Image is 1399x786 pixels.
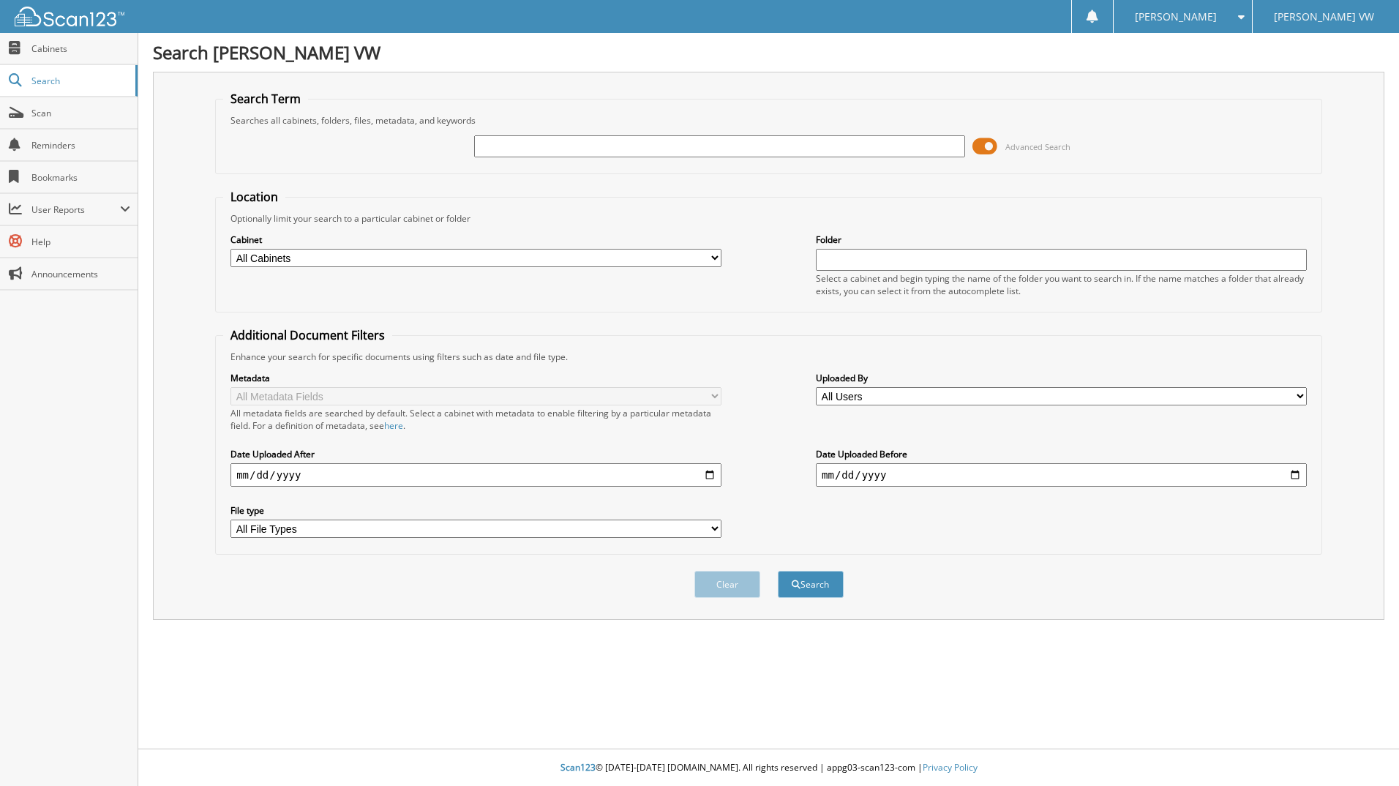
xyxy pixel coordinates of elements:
[694,571,760,598] button: Clear
[223,189,285,205] legend: Location
[230,504,721,517] label: File type
[230,407,721,432] div: All metadata fields are searched by default. Select a cabinet with metadata to enable filtering b...
[31,171,130,184] span: Bookmarks
[816,463,1307,487] input: end
[230,448,721,460] label: Date Uploaded After
[230,372,721,384] label: Metadata
[31,203,120,216] span: User Reports
[560,761,596,774] span: Scan123
[1005,141,1070,152] span: Advanced Search
[15,7,124,26] img: scan123-logo-white.svg
[31,139,130,151] span: Reminders
[31,268,130,280] span: Announcements
[138,750,1399,786] div: © [DATE]-[DATE] [DOMAIN_NAME]. All rights reserved | appg03-scan123-com |
[1135,12,1217,21] span: [PERSON_NAME]
[816,233,1307,246] label: Folder
[223,327,392,343] legend: Additional Document Filters
[31,42,130,55] span: Cabinets
[31,75,128,87] span: Search
[1326,716,1399,786] iframe: Chat Widget
[223,91,308,107] legend: Search Term
[223,114,1314,127] div: Searches all cabinets, folders, files, metadata, and keywords
[230,233,721,246] label: Cabinet
[778,571,844,598] button: Search
[923,761,978,774] a: Privacy Policy
[223,351,1314,363] div: Enhance your search for specific documents using filters such as date and file type.
[816,272,1307,297] div: Select a cabinet and begin typing the name of the folder you want to search in. If the name match...
[31,107,130,119] span: Scan
[223,212,1314,225] div: Optionally limit your search to a particular cabinet or folder
[1274,12,1374,21] span: [PERSON_NAME] VW
[153,40,1384,64] h1: Search [PERSON_NAME] VW
[816,448,1307,460] label: Date Uploaded Before
[230,463,721,487] input: start
[31,236,130,248] span: Help
[816,372,1307,384] label: Uploaded By
[384,419,403,432] a: here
